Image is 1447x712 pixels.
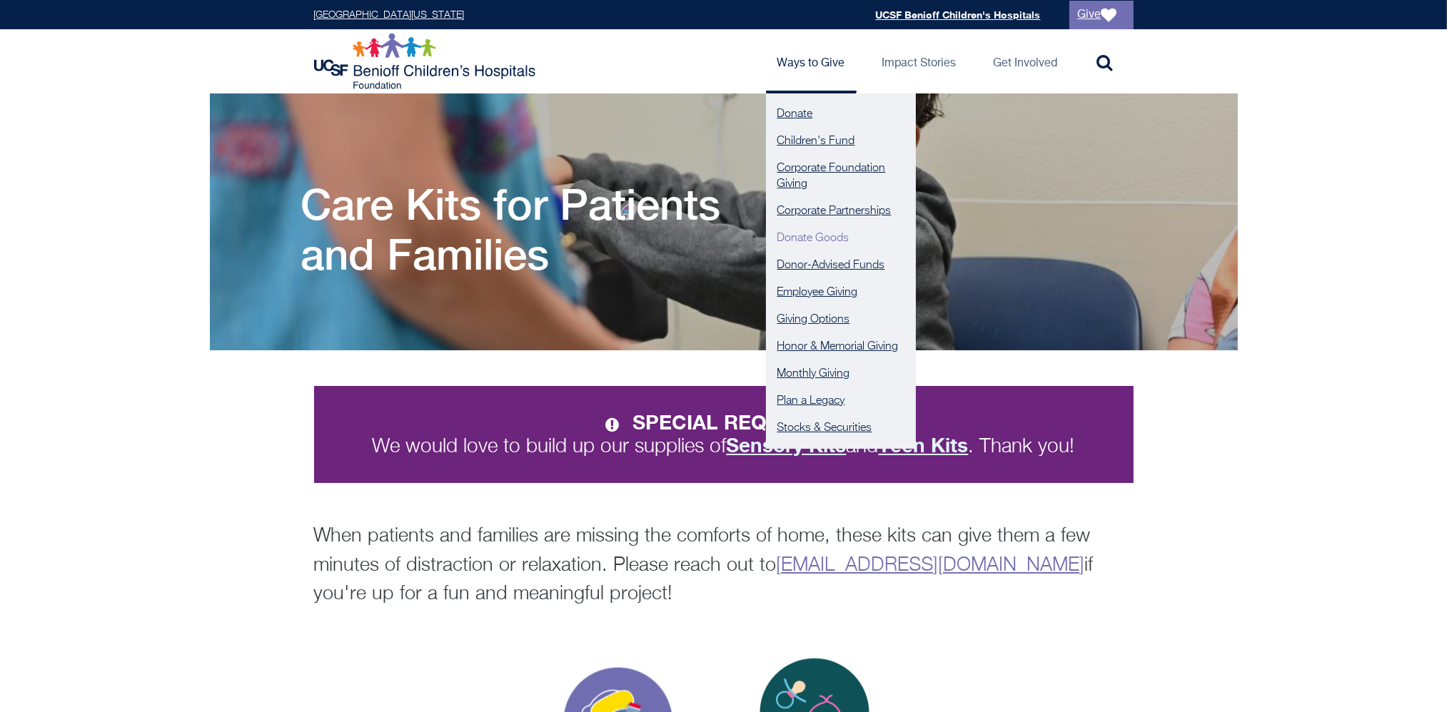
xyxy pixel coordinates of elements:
[876,9,1041,21] a: UCSF Benioff Children's Hospitals
[727,433,847,457] strong: Sensory Kits
[766,128,916,155] a: Children's Fund
[871,29,968,93] a: Impact Stories
[766,252,916,279] a: Donor-Advised Funds
[766,279,916,306] a: Employee Giving
[633,410,842,434] strong: SPECIAL REQUEST
[1069,1,1134,29] a: Give
[766,29,857,93] a: Ways to Give
[314,10,465,20] a: [GEOGRAPHIC_DATA][US_STATE]
[766,360,916,387] a: Monthly Giving
[766,387,916,415] a: Plan a Legacy
[766,306,916,333] a: Giving Options
[340,412,1108,457] p: We would love to build up our supplies of and . Thank you!
[879,433,969,457] strong: Teen Kits
[766,415,916,442] a: Stocks & Securities
[879,437,969,457] a: Teen Kits
[766,155,916,198] a: Corporate Foundation Giving
[766,101,916,128] a: Donate
[766,225,916,252] a: Donate Goods
[727,437,847,457] a: Sensory Kits
[301,179,787,279] h1: Care Kits for Patients and Families
[314,33,539,90] img: Logo for UCSF Benioff Children's Hospitals Foundation
[766,333,916,360] a: Honor & Memorial Giving
[982,29,1069,93] a: Get Involved
[777,556,1085,575] a: [EMAIL_ADDRESS][DOMAIN_NAME]
[766,198,916,225] a: Corporate Partnerships
[314,522,1134,609] p: When patients and families are missing the comforts of home, these kits can give them a few minut...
